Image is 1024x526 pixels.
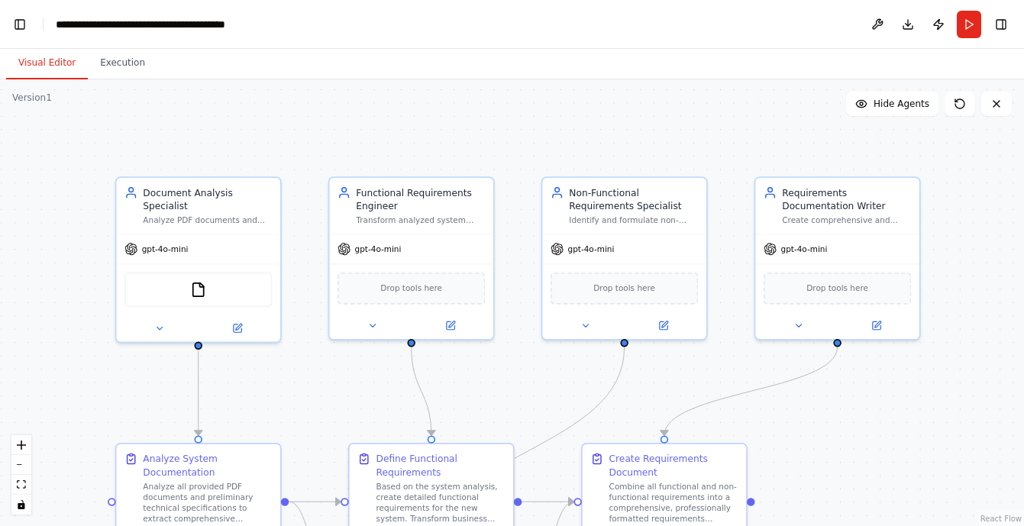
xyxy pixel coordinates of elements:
[6,47,88,79] button: Visual Editor
[781,244,828,254] span: gpt-4o-mini
[754,176,921,340] div: Requirements Documentation WriterCreate comprehensive and well-structured requirements documentat...
[355,244,402,254] span: gpt-4o-mini
[56,17,228,32] nav: breadcrumb
[782,215,911,226] div: Create comprehensive and well-structured requirements documentation that combines functional and ...
[569,186,698,212] div: Non-Functional Requirements Specialist
[609,482,738,524] div: Combine all functional and non-functional requirements into a comprehensive, professionally forma...
[115,176,282,343] div: Document Analysis SpecialistAnalyze PDF documents and preliminary technical specifications to ext...
[541,176,708,340] div: Non-Functional Requirements SpecialistIdentify and formulate non-functional requirements includin...
[11,455,31,475] button: zoom out
[838,318,914,334] button: Open in side panel
[192,350,205,435] g: Edge from d296d60d-dc4b-4ff5-821a-9658c9fe4bda to 9b2c6852-f837-42cd-a527-1e97216f9a03
[782,186,911,212] div: Requirements Documentation Writer
[9,14,31,35] button: Hide left sidebar
[143,452,272,479] div: Analyze System Documentation
[356,186,485,212] div: Functional Requirements Engineer
[568,244,615,254] span: gpt-4o-mini
[88,47,157,79] button: Execution
[356,215,485,226] div: Transform analyzed system information into detailed functional requirements for the new system. C...
[569,215,698,226] div: Identify and formulate non-functional requirements including performance, security, scalability, ...
[11,435,31,515] div: React Flow controls
[143,186,272,212] div: Document Analysis Specialist
[12,92,52,104] div: Version 1
[289,495,341,508] g: Edge from 9b2c6852-f837-42cd-a527-1e97216f9a03 to 5868e5f2-544f-458a-b3c7-78cfe9fbd6b1
[806,282,868,295] span: Drop tools here
[190,282,206,298] img: FileReadTool
[376,452,505,479] div: Define Functional Requirements
[846,92,938,116] button: Hide Agents
[11,475,31,495] button: fit view
[142,244,189,254] span: gpt-4o-mini
[143,482,272,524] div: Analyze all provided PDF documents and preliminary technical specifications to extract comprehens...
[593,282,655,295] span: Drop tools here
[990,14,1012,35] button: Hide right sidebar
[11,495,31,515] button: toggle interactivity
[657,347,844,435] g: Edge from 1a57881d-bda2-4c12-b032-ddd04f885abe to a90e1c6b-3d69-4819-8ede-3bce700900ed
[376,482,505,524] div: Based on the system analysis, create detailed functional requirements for the new system. Transfo...
[625,318,701,334] button: Open in side panel
[980,515,1022,523] a: React Flow attribution
[143,215,272,226] div: Analyze PDF documents and preliminary technical specifications to extract detailed information ab...
[412,318,488,334] button: Open in side panel
[380,282,442,295] span: Drop tools here
[11,435,31,455] button: zoom in
[405,347,438,435] g: Edge from 14bfbc5e-74f4-4867-946b-d9b0c7214052 to 5868e5f2-544f-458a-b3c7-78cfe9fbd6b1
[609,452,738,479] div: Create Requirements Document
[522,495,573,508] g: Edge from 5868e5f2-544f-458a-b3c7-78cfe9fbd6b1 to a90e1c6b-3d69-4819-8ede-3bce700900ed
[874,98,929,110] span: Hide Agents
[199,321,275,337] button: Open in side panel
[328,176,495,340] div: Functional Requirements EngineerTransform analyzed system information into detailed functional re...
